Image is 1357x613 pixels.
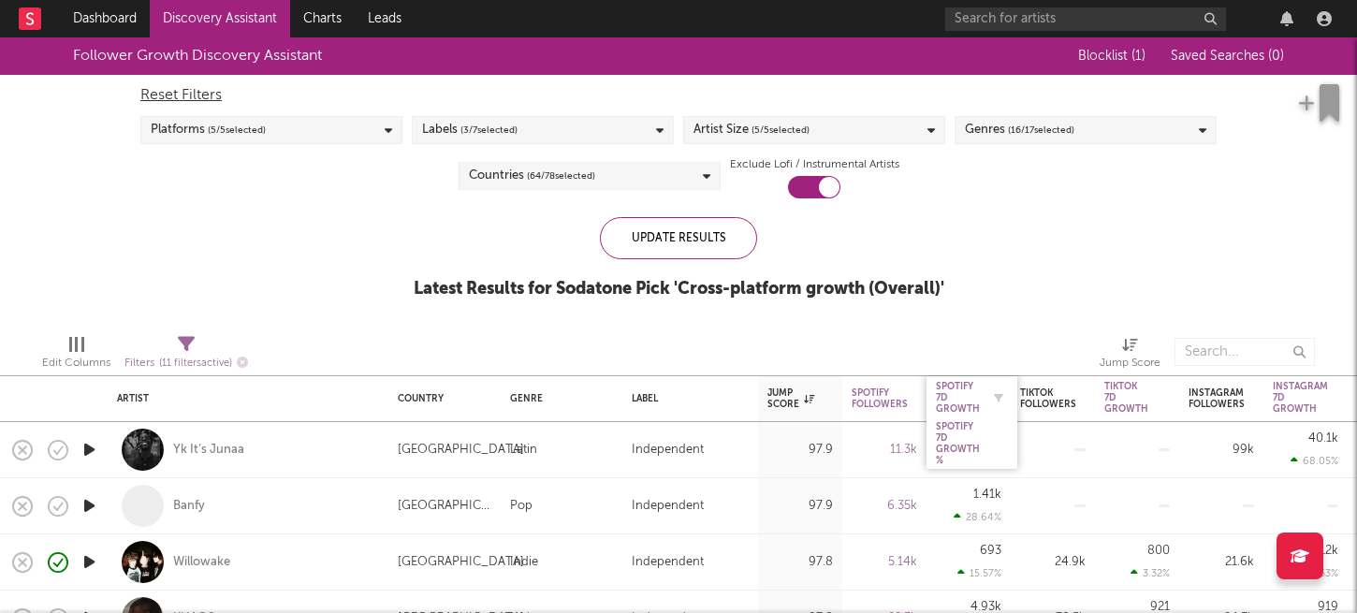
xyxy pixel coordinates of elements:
[1291,455,1338,467] div: 68.05 %
[124,352,248,375] div: Filters
[965,119,1074,141] div: Genres
[973,489,1001,501] div: 1.41k
[767,387,814,410] div: Jump Score
[970,601,1001,613] div: 4.93k
[1318,601,1338,613] div: 919
[936,421,980,466] div: Spotify 7D Growth %
[469,165,595,187] div: Countries
[936,381,980,415] div: Spotify 7D Growth
[1147,545,1170,557] div: 800
[460,119,518,141] span: ( 3 / 7 selected)
[1189,387,1245,410] div: Instagram Followers
[42,328,110,383] div: Edit Columns
[767,551,833,574] div: 97.8
[852,551,917,574] div: 5.14k
[1100,328,1160,383] div: Jump Score
[414,278,944,300] div: Latest Results for Sodatone Pick ' Cross-platform growth (Overall) '
[1078,50,1145,63] span: Blocklist
[632,439,704,461] div: Independent
[693,119,810,141] div: Artist Size
[751,119,810,141] span: ( 5 / 5 selected)
[1273,381,1328,415] div: Instagram 7D Growth
[510,439,537,461] div: Latin
[510,495,533,518] div: Pop
[957,567,1001,579] div: 15.57 %
[398,393,482,404] div: Country
[730,153,899,176] label: Exclude Lofi / Instrumental Artists
[1008,119,1074,141] span: ( 16 / 17 selected)
[632,393,739,404] div: Label
[527,165,595,187] span: ( 64 / 78 selected)
[989,388,1008,407] button: Filter by Spotify 7D Growth
[159,358,232,369] span: ( 11 filters active)
[398,439,524,461] div: [GEOGRAPHIC_DATA]
[208,119,266,141] span: ( 5 / 5 selected)
[1189,551,1254,574] div: 21.6k
[1131,567,1170,579] div: 3.32 %
[1268,50,1284,63] span: ( 0 )
[398,551,524,574] div: [GEOGRAPHIC_DATA]
[173,498,205,515] a: Banfy
[980,545,1001,557] div: 693
[173,554,230,571] a: Willowake
[1165,49,1284,64] button: Saved Searches (0)
[1100,352,1160,374] div: Jump Score
[852,439,917,461] div: 11.3k
[1150,601,1170,613] div: 921
[1171,50,1284,63] span: Saved Searches
[767,495,833,518] div: 97.9
[510,393,604,404] div: Genre
[73,45,322,67] div: Follower Growth Discovery Assistant
[398,495,491,518] div: [GEOGRAPHIC_DATA]
[632,551,704,574] div: Independent
[1104,381,1148,415] div: Tiktok 7D Growth
[422,119,518,141] div: Labels
[852,387,908,410] div: Spotify Followers
[173,442,244,459] a: Yk It’s Junaa
[1131,50,1145,63] span: ( 1 )
[1175,338,1315,366] input: Search...
[767,439,833,461] div: 97.9
[151,119,266,141] div: Platforms
[632,495,704,518] div: Independent
[117,393,370,404] div: Artist
[954,511,1001,523] div: 28.64 %
[140,84,1217,107] div: Reset Filters
[1020,551,1086,574] div: 24.9k
[600,217,757,259] div: Update Results
[852,495,917,518] div: 6.35k
[1189,439,1254,461] div: 99k
[42,352,110,374] div: Edit Columns
[124,328,248,383] div: Filters(11 filters active)
[1020,387,1076,410] div: Tiktok Followers
[1308,432,1338,445] div: 40.1k
[1309,545,1338,557] div: 4.12k
[510,551,538,574] div: Indie
[945,7,1226,31] input: Search for artists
